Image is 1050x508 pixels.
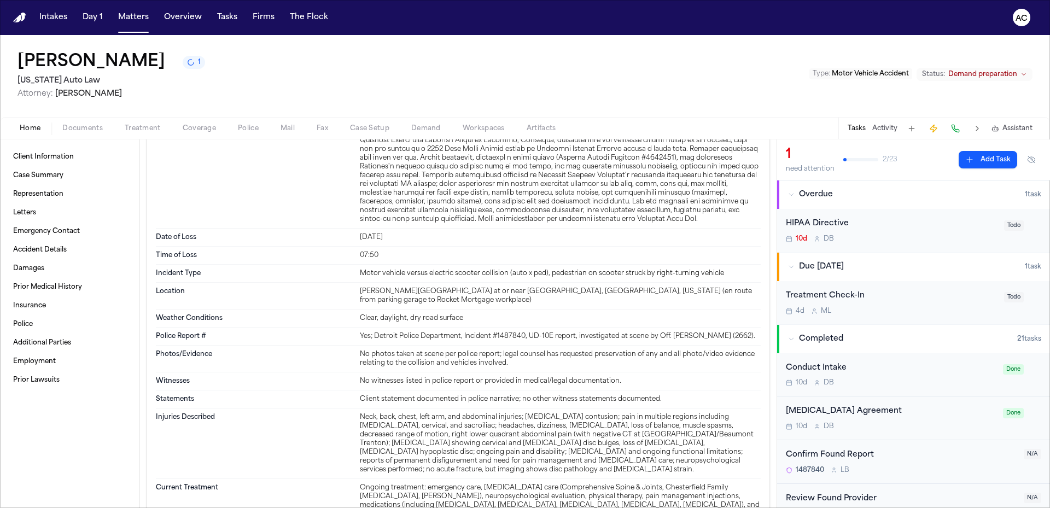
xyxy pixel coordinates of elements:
button: Add Task [904,121,919,136]
span: 1 [198,58,201,67]
span: Overdue [799,189,833,200]
span: Documents [62,124,103,133]
span: Todo [1004,292,1024,302]
div: Open task: Conduct Intake [777,353,1050,397]
dt: Injuries Described [156,413,353,474]
div: 07:50 [360,251,761,260]
button: Day 1 [78,8,107,27]
span: Coverage [183,124,216,133]
button: Matters [114,8,153,27]
div: No photos taken at scene per police report; legal counsel has requested preservation of any and a... [360,350,761,367]
div: Confirm Found Report [786,449,1017,462]
a: Overview [160,8,206,27]
dt: Time of Loss [156,251,353,260]
button: The Flock [285,8,332,27]
div: Motor vehicle versus electric scooter collision (auto x ped), pedestrian on scooter struck by rig... [360,269,761,278]
div: Open task: Confirm Found Report [777,440,1050,484]
span: Workspaces [463,124,505,133]
button: Edit Type: Motor Vehicle Accident [809,68,912,79]
span: 10d [796,422,807,431]
a: Prior Medical History [9,278,131,296]
dt: Date of Loss [156,233,353,242]
span: Demand preparation [948,70,1017,79]
button: Assistant [991,124,1032,133]
div: Open task: HIPAA Directive [777,209,1050,252]
div: Conduct Intake [786,362,996,375]
button: Make a Call [948,121,963,136]
span: 1 task [1025,262,1041,271]
a: Accident Details [9,241,131,259]
div: Lo Ipsumdo 55, 4954, si ametconsectet 7:62 AD, Elitsedd Eiusmod tem incidi u Labo etdolore magnaa... [360,127,761,224]
a: Intakes [35,8,72,27]
button: Activity [872,124,897,133]
button: Due [DATE]1task [777,253,1050,281]
dt: Location [156,287,353,305]
span: D B [824,422,834,431]
a: Insurance [9,297,131,314]
span: M L [821,307,831,316]
span: Due [DATE] [799,261,844,272]
a: Emergency Contact [9,223,131,240]
span: 21 task s [1017,335,1041,343]
dt: Police Report # [156,332,353,341]
a: Firms [248,8,279,27]
button: 1 active task [183,56,205,69]
div: Yes; Detroit Police Department, Incident #1487840, UD-10E report, investigated at scene by Off. [... [360,332,761,341]
div: [MEDICAL_DATA] Agreement [786,405,996,418]
a: Client Information [9,148,131,166]
dt: Incident Type [156,269,353,278]
span: 1487840 [796,466,824,475]
a: Additional Parties [9,334,131,352]
button: Hide completed tasks (⌘⇧H) [1022,151,1041,168]
span: Status: [922,70,945,79]
span: D B [824,378,834,387]
div: HIPAA Directive [786,218,997,230]
span: Attorney: [17,90,53,98]
dt: Weather Conditions [156,314,353,323]
dt: Statements [156,395,353,404]
button: Tasks [213,8,242,27]
span: 1 task [1025,190,1041,199]
div: Treatment Check-In [786,290,997,302]
span: N/A [1024,449,1041,459]
span: L B [841,466,849,475]
span: 10d [796,378,807,387]
span: Demand [411,124,441,133]
div: [PERSON_NAME][GEOGRAPHIC_DATA] at or near [GEOGRAPHIC_DATA], [GEOGRAPHIC_DATA], [US_STATE] (en ro... [360,287,761,305]
button: Completed21tasks [777,325,1050,353]
span: 10d [796,235,807,243]
span: N/A [1024,493,1041,503]
dt: Witnesses [156,377,353,386]
span: Done [1003,408,1024,418]
span: Motor Vehicle Accident [832,71,909,77]
button: Change status from Demand preparation [917,68,1032,81]
div: No witnesses listed in police report or provided in medical/legal documentation. [360,377,761,386]
div: [DATE] [360,233,761,242]
button: Edit matter name [17,52,165,72]
button: Overdue1task [777,180,1050,209]
div: Client statement documented in police narrative; no other witness statements documented. [360,395,761,404]
div: need attention [786,165,835,173]
img: Finch Logo [13,13,26,23]
span: Artifacts [527,124,556,133]
a: Home [13,13,26,23]
span: Completed [799,334,843,344]
span: 4d [796,307,804,316]
div: Clear, daylight, dry road surface [360,314,761,323]
a: Prior Lawsuits [9,371,131,389]
span: Home [20,124,40,133]
h2: [US_STATE] Auto Law [17,74,205,87]
div: Neck, back, chest, left arm, and abdominal injuries; [MEDICAL_DATA] contusion; pain in multiple r... [360,413,761,474]
button: Tasks [848,124,866,133]
span: Todo [1004,220,1024,231]
span: 2 / 23 [883,155,897,164]
span: Police [238,124,259,133]
button: Add Task [959,151,1017,168]
a: Employment [9,353,131,370]
h1: [PERSON_NAME] [17,52,165,72]
span: Done [1003,364,1024,375]
a: Case Summary [9,167,131,184]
